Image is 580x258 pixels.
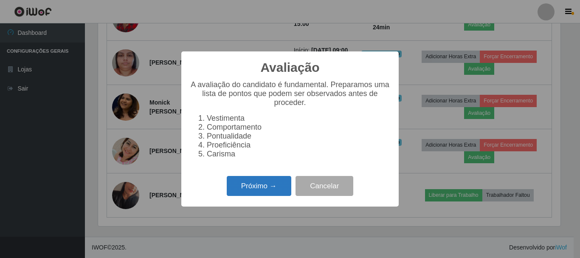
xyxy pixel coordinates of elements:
[207,123,390,132] li: Comportamento
[207,150,390,159] li: Carisma
[207,132,390,141] li: Pontualidade
[261,60,320,75] h2: Avaliação
[190,80,390,107] p: A avaliação do candidato é fundamental. Preparamos uma lista de pontos que podem ser observados a...
[207,141,390,150] li: Proeficiência
[207,114,390,123] li: Vestimenta
[296,176,353,196] button: Cancelar
[227,176,291,196] button: Próximo →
